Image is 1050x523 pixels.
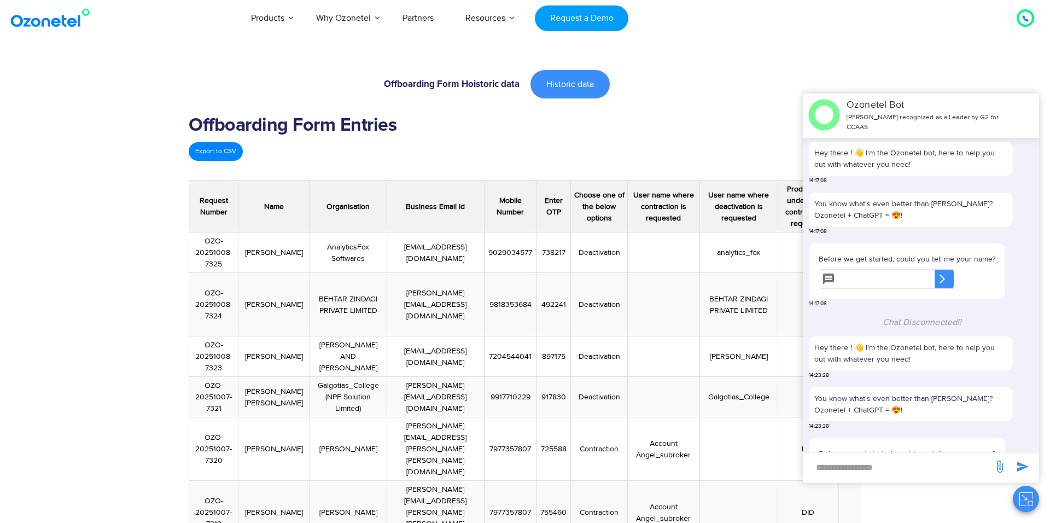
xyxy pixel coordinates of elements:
th: Business Email id [387,181,485,233]
th: User name where deactivation is requested [699,181,778,233]
td: Account Angel_subroker [627,417,699,481]
span: 14:17:08 [809,177,827,185]
td: 9029034577 [485,233,537,273]
td: Contraction [571,417,628,481]
span: send message [1012,456,1034,478]
td: [PERSON_NAME][EMAIL_ADDRESS][PERSON_NAME][PERSON_NAME][DOMAIN_NAME] [387,417,485,481]
span: 14:17:08 [809,300,827,308]
td: 738217 [536,233,571,273]
td: [PERSON_NAME] [238,273,310,336]
td: Deactivation [571,336,628,377]
a: Export to CSV [189,142,243,161]
p: You know what's even better than [PERSON_NAME]? Ozonetel + ChatGPT = 😍! [814,198,1007,221]
span: 14:17:08 [809,228,827,236]
td: OZO-20251008-7325 [189,233,238,273]
td: BEHTAR ZINDAGI PRIVATE LIMITED [310,273,387,336]
p: Hey there ! 👋 I'm the Ozonetel bot, here to help you out with whatever you need! [814,342,1007,365]
th: Name [238,181,310,233]
span: send message [989,456,1011,478]
th: Product Line under which contraction is requested [778,181,838,233]
span: Historic data [546,80,594,89]
div: new-msg-input [808,458,988,478]
p: Hey there ! 👋 I'm the Ozonetel bot, here to help you out with whatever you need! [814,147,1007,170]
td: [PERSON_NAME] [238,336,310,377]
td: 917830 [536,377,571,417]
td: 7977357807 [485,417,537,481]
button: Close chat [1013,486,1039,512]
td: 7204544041 [485,336,537,377]
h6: Offboarding Form Hoistoric data [194,80,520,89]
span: 14:23:28 [809,422,829,431]
td: [EMAIL_ADDRESS][DOMAIN_NAME] [387,336,485,377]
td: 492241 [536,273,571,336]
h2: Offboarding Form Entries [189,115,861,137]
p: [PERSON_NAME] recognized as a Leader by G2 for CCAAS [847,113,1004,132]
td: Galgotias_College (NPF Solution Limited) [310,377,387,417]
td: Deactivation [571,233,628,273]
th: Request Number [189,181,238,233]
td: 9917710229 [485,377,537,417]
p: Before we get started, could you tell me your name? [819,448,995,460]
td: [PERSON_NAME] [699,336,778,377]
td: [PERSON_NAME] [310,417,387,481]
p: Before we get started, could you tell me your name? [819,253,995,265]
td: Deactivation [571,377,628,417]
td: [PERSON_NAME] [PERSON_NAME] [238,377,310,417]
th: Mobile Number [485,181,537,233]
th: Organisation [310,181,387,233]
td: [PERSON_NAME] [238,233,310,273]
th: Choose one of the below options [571,181,628,233]
a: Historic data [530,70,610,98]
td: analytics_fox [699,233,778,273]
p: You know what's even better than [PERSON_NAME]? Ozonetel + ChatGPT = 😍! [814,393,1007,416]
th: User name where contraction is requested [627,181,699,233]
img: header [808,99,840,131]
td: 725588 [536,417,571,481]
td: OZO-20251008-7323 [189,336,238,377]
td: DID [778,417,838,481]
a: Request a Demo [535,5,628,31]
span: end chat or minimize [1005,112,1013,120]
p: Ozonetel Bot [847,98,1004,113]
td: [PERSON_NAME] AND [PERSON_NAME] [310,336,387,377]
td: [PERSON_NAME][EMAIL_ADDRESS][DOMAIN_NAME] [387,273,485,336]
td: 9818353684 [485,273,537,336]
td: OZO-20251008-7324 [189,273,238,336]
td: BEHTAR ZINDAGI PRIVATE LIMITED [699,273,778,336]
th: Enter OTP [536,181,571,233]
td: Galgotias_College [699,377,778,417]
td: [PERSON_NAME][EMAIL_ADDRESS][DOMAIN_NAME] [387,377,485,417]
td: OZO-20251007-7320 [189,417,238,481]
td: Deactivation [571,273,628,336]
td: [EMAIL_ADDRESS][DOMAIN_NAME] [387,233,485,273]
span: Chat Disconnected!! [883,317,962,328]
span: 14:23:28 [809,371,829,380]
td: 897175 [536,336,571,377]
td: OZO-20251007-7321 [189,377,238,417]
td: [PERSON_NAME] [238,417,310,481]
td: AnalyticsFox Softwares [310,233,387,273]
